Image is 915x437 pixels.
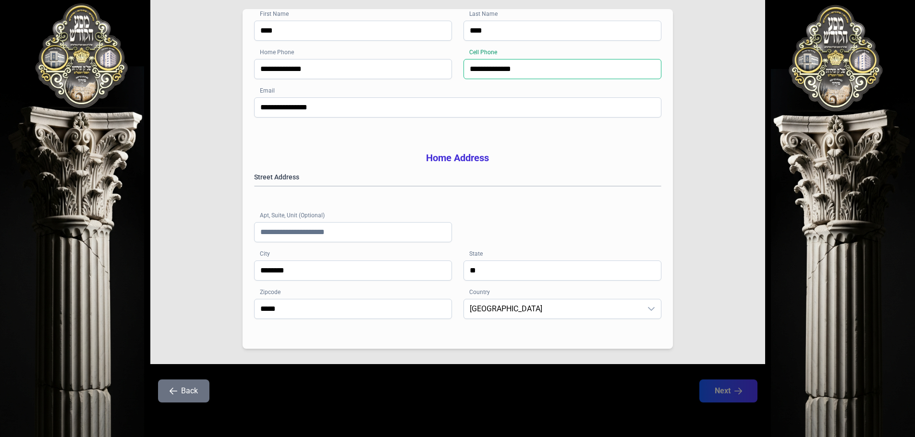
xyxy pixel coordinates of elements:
[642,299,661,319] div: dropdown trigger
[158,379,209,402] button: Back
[254,172,661,182] label: Street Address
[699,379,757,402] button: Next
[254,151,661,165] h3: Home Address
[464,299,642,319] span: United States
